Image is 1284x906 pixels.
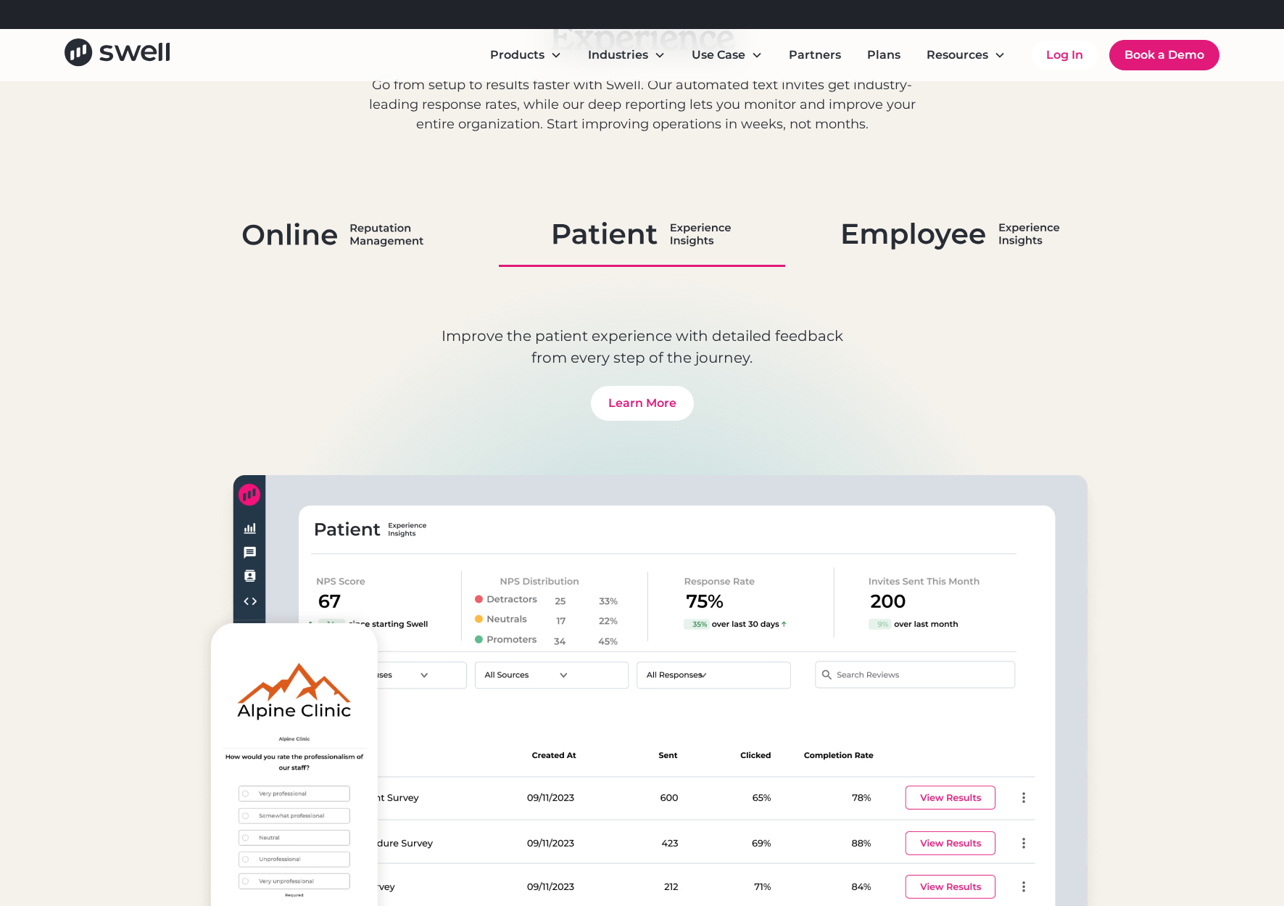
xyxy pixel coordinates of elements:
[1029,749,1284,906] iframe: Chat Widget
[915,41,1017,70] div: Resources
[680,41,774,70] div: Use Case
[591,386,694,421] a: Learn More
[439,325,845,368] p: Improve the patient experience with detailed feedback from every step of the journey.
[927,46,988,64] div: Resources
[65,38,170,71] a: home
[479,41,573,70] div: Products
[1032,41,1098,70] a: Log In
[856,41,912,70] a: Plans
[490,46,544,64] div: Products
[692,46,745,64] div: Use Case
[364,75,921,134] p: Go from setup to results faster with Swell. Our automated text invites get industry-leading respo...
[588,46,648,64] div: Industries
[777,41,853,70] a: Partners
[576,41,677,70] div: Industries
[1109,40,1219,70] a: Book a Demo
